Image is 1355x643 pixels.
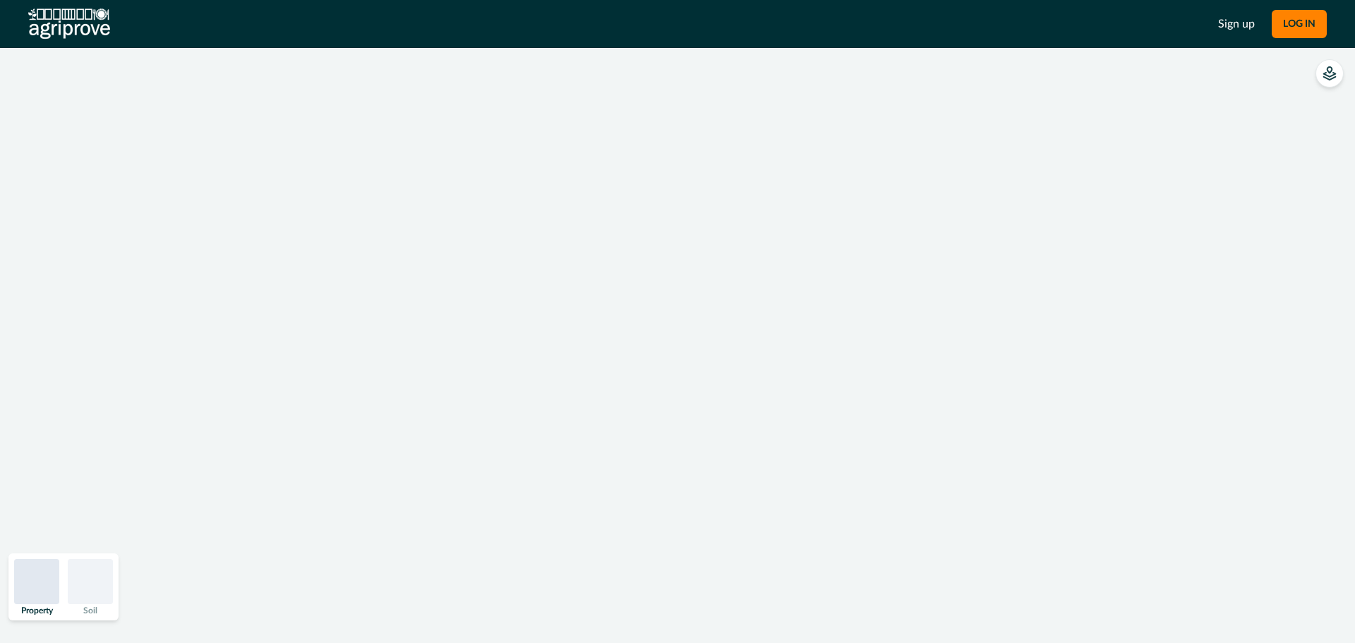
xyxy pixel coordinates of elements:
p: Property [21,606,53,615]
a: Sign up [1218,16,1255,32]
img: AgriProve logo [28,8,110,40]
button: LOG IN [1272,10,1327,38]
p: Soil [83,606,97,615]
